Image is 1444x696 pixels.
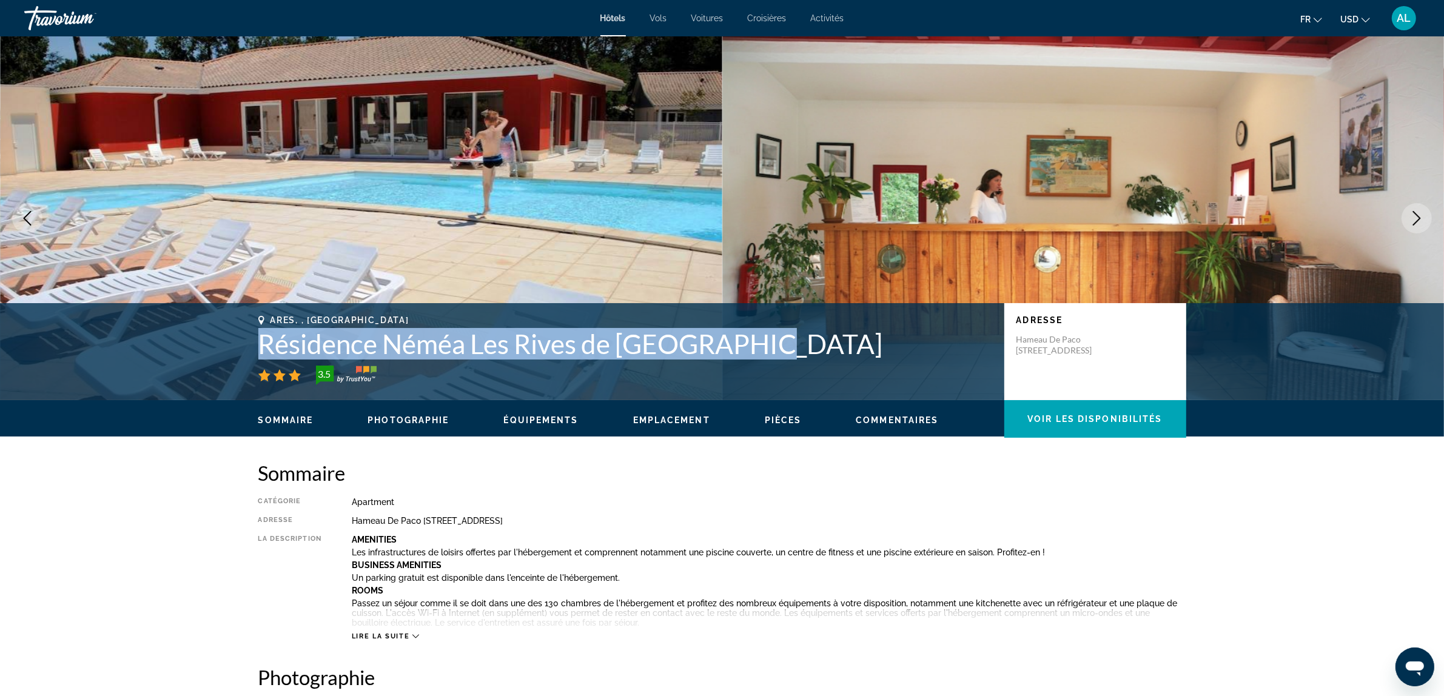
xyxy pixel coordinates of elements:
[1016,334,1113,356] p: Hameau De Paco [STREET_ADDRESS]
[1004,400,1186,438] button: Voir les disponibilités
[633,415,710,425] span: Emplacement
[258,415,314,426] button: Sommaire
[856,415,938,426] button: Commentaires
[352,547,1186,557] p: Les infrastructures de loisirs offertes par l'hébergement et comprennent notamment une piscine co...
[765,415,802,425] span: Pièces
[1340,10,1370,28] button: Change currency
[748,13,787,23] a: Croisières
[650,13,667,23] a: Vols
[258,415,314,425] span: Sommaire
[352,598,1186,627] p: Passez un séjour comme il se doit dans une des 130 chambres de l'hébergement et profitez des nomb...
[691,13,724,23] a: Voitures
[352,497,1186,507] div: Apartment
[1027,414,1162,424] span: Voir les disponibilités
[258,535,321,626] div: La description
[811,13,844,23] a: Activités
[258,516,321,526] div: Adresse
[368,415,449,426] button: Photographie
[24,2,146,34] a: Travorium
[270,315,409,325] span: Ares, , [GEOGRAPHIC_DATA]
[1402,203,1432,233] button: Next image
[352,632,419,641] button: Lire la suite
[765,415,802,426] button: Pièces
[504,415,579,425] span: Équipements
[258,461,1186,485] h2: Sommaire
[258,497,321,507] div: Catégorie
[368,415,449,425] span: Photographie
[504,415,579,426] button: Équipements
[1397,12,1411,24] span: AL
[633,415,710,426] button: Emplacement
[352,560,442,570] b: Business Amenities
[600,13,626,23] a: Hôtels
[12,203,42,233] button: Previous image
[1300,10,1322,28] button: Change language
[352,516,1186,526] div: Hameau De Paco [STREET_ADDRESS]
[1016,315,1174,325] p: Adresse
[1395,647,1434,686] iframe: Bouton de lancement de la fenêtre de messagerie
[1300,15,1311,24] span: fr
[352,535,397,544] b: Amenities
[352,573,1186,583] p: Un parking gratuit est disponible dans l'enceinte de l'hébergement.
[1340,15,1358,24] span: USD
[352,632,409,640] span: Lire la suite
[258,328,992,360] h1: Résidence Néméa Les Rives de [GEOGRAPHIC_DATA]
[856,415,938,425] span: Commentaires
[258,665,1186,689] h2: Photographie
[312,367,337,381] div: 3.5
[316,366,377,385] img: trustyou-badge-hor.svg
[1388,5,1420,31] button: User Menu
[352,586,383,595] b: Rooms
